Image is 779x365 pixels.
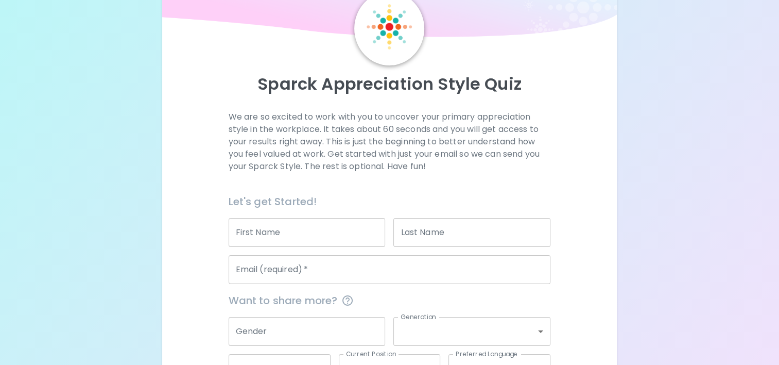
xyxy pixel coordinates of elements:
[341,294,354,307] svg: This information is completely confidential and only used for aggregated appreciation studies at ...
[367,4,412,49] img: Sparck Logo
[229,292,551,309] span: Want to share more?
[456,350,517,358] label: Preferred Language
[229,111,551,173] p: We are so excited to work with you to uncover your primary appreciation style in the workplace. I...
[229,193,551,210] h6: Let's get Started!
[346,350,396,358] label: Current Position
[401,312,436,321] label: Generation
[175,74,604,94] p: Sparck Appreciation Style Quiz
